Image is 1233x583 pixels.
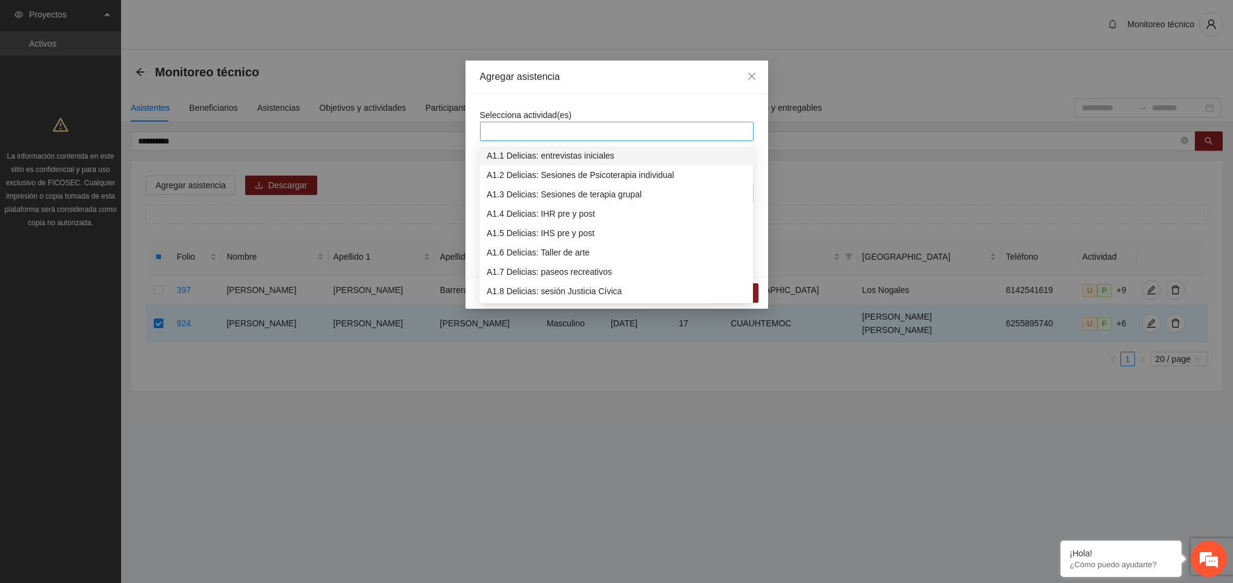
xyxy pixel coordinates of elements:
textarea: Escriba su mensaje y pulse “Intro” [6,331,231,373]
button: Close [735,61,768,93]
div: ¡Hola! [1070,548,1172,558]
p: ¿Cómo puedo ayudarte? [1070,560,1172,569]
div: A1.2 Delicias: Sesiones de Psicoterapia individual [479,165,753,185]
span: Estamos en línea. [70,162,167,284]
div: A1.3 Delicias: Sesiones de terapia grupal [479,185,753,204]
div: A1.1 Delicias: entrevistas iniciales [487,149,746,162]
div: A1.6 Delicias: Taller de arte [487,246,746,259]
div: Agregar asistencia [480,70,754,84]
div: A1.2 Delicias: Sesiones de Psicoterapia individual [487,168,746,182]
div: A1.4 Delicias: IHR pre y post [487,207,746,220]
div: A1.8 Delicias: sesión Justicia Cívica [479,282,753,301]
span: close [747,71,757,81]
div: Chatee con nosotros ahora [63,62,203,77]
div: A1.7 Delicias: paseos recreativos [487,265,746,278]
div: A1.5 Delicias: IHS pre y post [479,223,753,243]
div: Minimizar ventana de chat en vivo [199,6,228,35]
div: A1.3 Delicias: Sesiones de terapia grupal [487,188,746,201]
div: A1.1 Delicias: entrevistas iniciales [479,146,753,165]
div: A1.7 Delicias: paseos recreativos [479,262,753,282]
div: A1.8 Delicias: sesión Justicia Cívica [487,285,746,298]
span: Selecciona actividad(es) [480,110,572,120]
div: A1.4 Delicias: IHR pre y post [479,204,753,223]
div: A1.5 Delicias: IHS pre y post [487,226,746,240]
div: A1.6 Delicias: Taller de arte [479,243,753,262]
